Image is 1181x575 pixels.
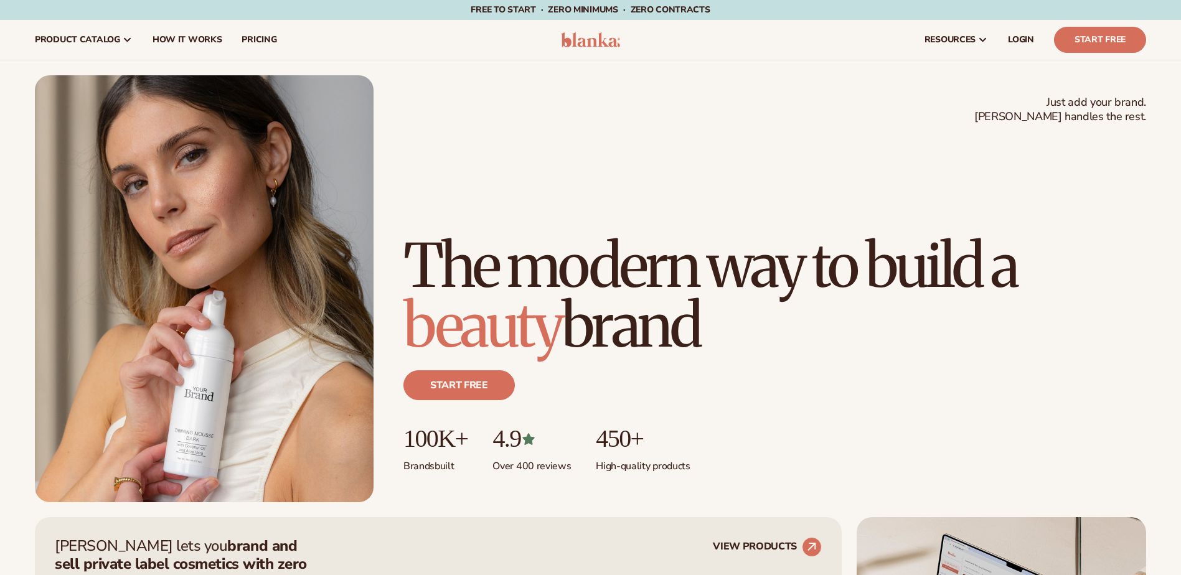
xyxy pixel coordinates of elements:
[153,35,222,45] span: How It Works
[25,20,143,60] a: product catalog
[974,95,1146,124] span: Just add your brand. [PERSON_NAME] handles the rest.
[713,537,822,557] a: VIEW PRODUCTS
[35,35,120,45] span: product catalog
[232,20,286,60] a: pricing
[596,425,690,452] p: 450+
[471,4,710,16] span: Free to start · ZERO minimums · ZERO contracts
[35,75,374,502] img: Female holding tanning mousse.
[492,425,571,452] p: 4.9
[403,425,468,452] p: 100K+
[925,35,976,45] span: resources
[403,370,515,400] a: Start free
[596,452,690,473] p: High-quality products
[143,20,232,60] a: How It Works
[242,35,276,45] span: pricing
[403,236,1146,355] h1: The modern way to build a brand
[492,452,571,473] p: Over 400 reviews
[403,288,562,363] span: beauty
[403,452,468,473] p: Brands built
[915,20,998,60] a: resources
[1008,35,1034,45] span: LOGIN
[998,20,1044,60] a: LOGIN
[561,32,620,47] img: logo
[1054,27,1146,53] a: Start Free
